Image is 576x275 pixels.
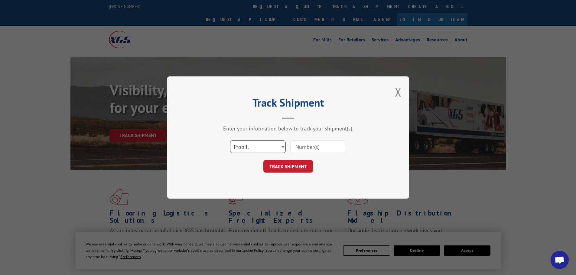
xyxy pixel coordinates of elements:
[263,160,313,173] button: TRACK SHIPMENT
[290,140,346,153] input: Number(s)
[395,84,402,100] button: Close modal
[197,98,379,110] h2: Track Shipment
[197,125,379,132] div: Enter your information below to track your shipment(s).
[551,251,569,269] div: Open chat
